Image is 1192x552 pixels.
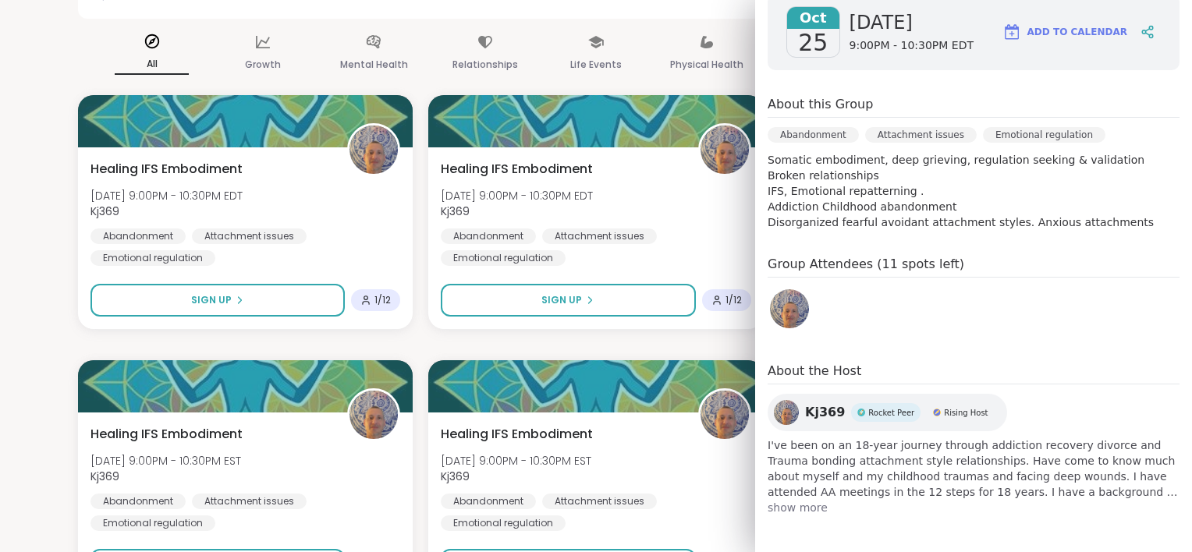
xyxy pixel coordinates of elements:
[192,228,307,244] div: Attachment issues
[868,407,914,419] span: Rocket Peer
[1002,23,1021,41] img: ShareWell Logomark
[850,10,974,35] span: [DATE]
[995,13,1134,51] button: Add to Calendar
[768,255,1180,278] h4: Group Attendees (11 spots left)
[570,55,622,74] p: Life Events
[701,126,749,174] img: Kj369
[944,407,988,419] span: Rising Host
[865,127,977,143] div: Attachment issues
[770,289,809,328] img: Kj369
[90,469,119,484] b: Kj369
[441,160,593,179] span: Healing IFS Embodiment
[768,500,1180,515] span: show more
[542,228,657,244] div: Attachment issues
[805,403,845,422] span: Kj369
[90,284,345,317] button: Sign Up
[245,55,281,74] p: Growth
[441,494,536,509] div: Abandonment
[90,425,243,444] span: Healing IFS Embodiment
[90,250,215,266] div: Emotional regulation
[441,425,593,444] span: Healing IFS Embodiment
[441,203,470,219] b: Kj369
[983,127,1105,143] div: Emotional regulation
[191,293,232,307] span: Sign Up
[670,55,743,74] p: Physical Health
[340,55,408,74] p: Mental Health
[90,160,243,179] span: Healing IFS Embodiment
[441,284,695,317] button: Sign Up
[933,409,941,416] img: Rising Host
[768,287,811,331] a: Kj369
[857,409,865,416] img: Rocket Peer
[701,391,749,439] img: Kj369
[374,294,391,306] span: 1 / 12
[441,250,566,266] div: Emotional regulation
[90,494,186,509] div: Abandonment
[90,203,119,219] b: Kj369
[768,394,1007,431] a: Kj369Kj369Rocket PeerRocket PeerRising HostRising Host
[542,494,657,509] div: Attachment issues
[349,126,398,174] img: Kj369
[441,188,593,203] span: [DATE] 9:00PM - 10:30PM EDT
[452,55,518,74] p: Relationships
[768,127,859,143] div: Abandonment
[90,453,241,469] span: [DATE] 9:00PM - 10:30PM EST
[90,188,243,203] span: [DATE] 9:00PM - 10:30PM EDT
[192,494,307,509] div: Attachment issues
[115,55,189,75] p: All
[441,515,566,531] div: Emotional regulation
[798,29,828,57] span: 25
[441,469,470,484] b: Kj369
[349,391,398,439] img: Kj369
[541,293,582,307] span: Sign Up
[787,7,839,29] span: Oct
[725,294,742,306] span: 1 / 12
[441,453,591,469] span: [DATE] 9:00PM - 10:30PM EST
[850,38,974,54] span: 9:00PM - 10:30PM EDT
[441,228,536,244] div: Abandonment
[90,228,186,244] div: Abandonment
[768,95,873,114] h4: About this Group
[768,437,1180,500] span: I've been on an 18-year journey through addiction recovery divorce and Trauma bonding attachment ...
[768,152,1180,230] p: Somatic embodiment, deep grieving, regulation seeking & validation Broken relationships IFS, Emot...
[1027,25,1127,39] span: Add to Calendar
[768,362,1180,384] h4: About the Host
[90,515,215,531] div: Emotional regulation
[774,400,799,425] img: Kj369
